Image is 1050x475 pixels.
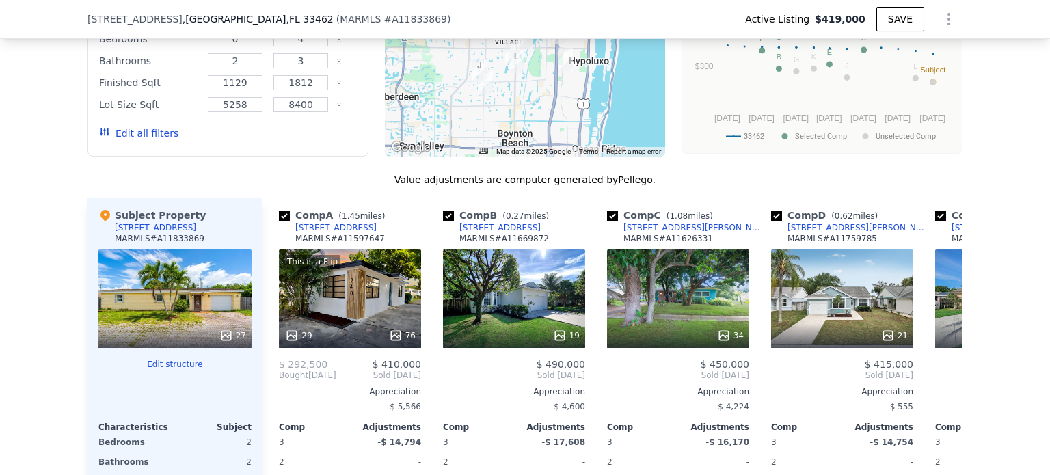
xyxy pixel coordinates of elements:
span: -$ 14,754 [870,437,913,447]
div: - [681,452,749,472]
span: Sold [DATE] [771,370,913,381]
div: [STREET_ADDRESS] [115,222,196,233]
div: Appreciation [771,386,913,397]
span: ( miles) [826,211,883,221]
div: Bedrooms [98,433,172,452]
div: Appreciation [607,386,749,397]
span: ( miles) [661,211,718,221]
div: MARMLS # A11759785 [787,233,877,244]
span: , FL 33462 [286,14,333,25]
div: Comp B [443,208,554,222]
span: Active Listing [745,12,815,26]
div: 2 [178,452,252,472]
div: Bathrooms [98,452,172,472]
div: [STREET_ADDRESS][PERSON_NAME] [623,222,766,233]
button: Clear [336,81,342,86]
div: Comp [443,422,514,433]
span: [STREET_ADDRESS] [87,12,183,26]
a: [STREET_ADDRESS][PERSON_NAME] [771,222,930,233]
text: [DATE] [714,113,740,123]
a: [STREET_ADDRESS] [935,222,1033,233]
text: G [794,55,800,64]
a: Report a map error [606,148,661,155]
text: [DATE] [783,113,809,123]
button: Clear [336,59,342,64]
div: 240 N Palm Dr [558,48,573,71]
text: [DATE] [749,113,775,123]
span: Sold [DATE] [336,370,421,381]
a: [STREET_ADDRESS] [279,222,377,233]
button: Clear [336,103,342,108]
text: E [827,48,832,56]
span: 1.45 [342,211,360,221]
text: K [811,53,817,61]
div: 19 [553,329,580,342]
div: 2 [443,452,511,472]
text: B [777,53,781,61]
text: D [861,33,867,42]
div: Value adjustments are computer generated by Pellego . [87,173,962,187]
span: 3 [279,437,284,447]
div: 2 [178,433,252,452]
div: Adjustments [350,422,421,433]
div: MARMLS # A11597647 [295,233,385,244]
text: [DATE] [850,113,876,123]
div: ( ) [336,12,451,26]
div: Comp [279,422,350,433]
div: Lot Size Sqft [99,95,200,114]
div: Comp [935,422,1006,433]
a: Open this area in Google Maps (opens a new window) [388,139,433,157]
span: -$ 17,608 [541,437,585,447]
div: Comp E [935,208,1046,222]
span: $ 4,600 [554,402,585,411]
span: ( miles) [497,211,554,221]
span: Bought [279,370,308,381]
div: Adjustments [678,422,749,433]
div: MARMLS # A11669872 [459,233,549,244]
text: $300 [695,62,714,71]
div: MARMLS # A11719189 [952,233,1041,244]
a: [STREET_ADDRESS][PERSON_NAME] [607,222,766,233]
button: Edit all filters [99,126,178,140]
span: 1.08 [669,211,688,221]
span: Sold [DATE] [443,370,585,381]
div: Comp D [771,208,883,222]
div: Finished Sqft [99,73,200,92]
span: $ 4,224 [718,402,749,411]
div: [STREET_ADDRESS] [459,222,541,233]
span: $ 415,000 [865,359,913,370]
div: [DATE] [279,370,336,381]
div: [STREET_ADDRESS][PERSON_NAME] [787,222,930,233]
div: 2 [607,452,675,472]
div: 34 [717,329,744,342]
a: Terms (opens in new tab) [579,148,598,155]
span: $ 490,000 [537,359,585,370]
div: 10 Afton Pl [509,50,524,73]
span: 0.27 [506,211,524,221]
text: F [759,34,764,42]
span: ( miles) [333,211,390,221]
text: [DATE] [919,113,945,123]
img: Google [388,139,433,157]
span: 0.62 [835,211,853,221]
span: -$ 16,170 [705,437,749,447]
div: 15 Misty Meadow Dr [505,41,520,64]
button: Edit structure [98,359,252,370]
div: - [845,452,913,472]
div: Bathrooms [99,51,200,70]
span: -$ 555 [887,402,913,411]
div: 12 Valencia Dr [478,71,493,94]
span: -$ 14,794 [377,437,421,447]
div: Characteristics [98,422,175,433]
div: Comp [771,422,842,433]
div: - [517,452,585,472]
button: Keyboard shortcuts [479,148,488,154]
div: Adjustments [842,422,913,433]
div: Appreciation [443,386,585,397]
div: 21 [881,329,908,342]
div: 2 [279,452,347,472]
div: 27 [219,329,246,342]
div: Subject Property [98,208,206,222]
div: - [353,452,421,472]
button: Clear [336,37,342,42]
